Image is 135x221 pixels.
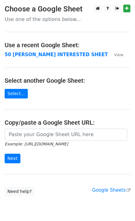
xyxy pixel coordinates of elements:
[5,77,130,84] h4: Select another Google Sheet:
[5,187,35,196] a: Need help?
[5,129,127,140] input: Paste your Google Sheet URL here
[5,154,20,163] input: Next
[92,187,130,193] a: Google Sheets
[5,16,130,23] p: Use one of the options below...
[5,119,130,126] h4: Copy/paste a Google Sheet URL:
[5,52,108,57] a: 50 [PERSON_NAME] INTERESTED SHEET
[5,41,130,49] h4: Use a recent Google Sheet:
[5,89,28,98] a: Select...
[114,52,123,57] small: View
[5,142,68,146] small: Example: [URL][DOMAIN_NAME]
[108,52,123,57] a: View
[5,5,130,14] h3: Choose a Google Sheet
